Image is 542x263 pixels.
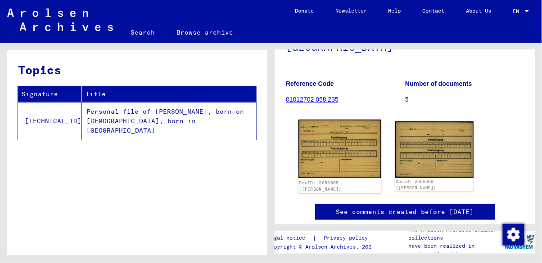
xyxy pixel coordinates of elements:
p: Copyright © Arolsen Archives, 2021 [268,243,379,251]
a: Search [120,22,166,43]
a: Legal notice [268,233,313,243]
td: Personal file of [PERSON_NAME], born on [DEMOGRAPHIC_DATA], born in [GEOGRAPHIC_DATA] [82,102,256,140]
a: See comments created before [DATE] [336,207,474,217]
p: The Arolsen Archives online collections [409,226,503,242]
img: Arolsen_neg.svg [7,9,113,31]
a: Privacy policy [317,233,379,243]
th: Signature [18,86,82,102]
img: 002.jpg [395,121,474,178]
h3: Topics [18,61,256,79]
b: Reference Code [286,80,334,87]
img: Change consent [503,224,524,245]
a: Browse archive [166,22,244,43]
a: DocID: 2655609 ([PERSON_NAME]) [299,180,342,192]
p: 5 [405,95,524,104]
div: Change consent [502,223,524,245]
th: Title [82,86,256,102]
b: Number of documents [405,80,472,87]
a: 01012702 058.235 [286,96,339,103]
span: EN [513,8,523,14]
a: DocID: 2655609 ([PERSON_NAME]) [396,179,436,190]
div: | [268,233,379,243]
img: 001.jpg [298,120,381,178]
td: [TECHNICAL_ID] [18,102,82,140]
p: have been realized in partnership with [409,242,503,258]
